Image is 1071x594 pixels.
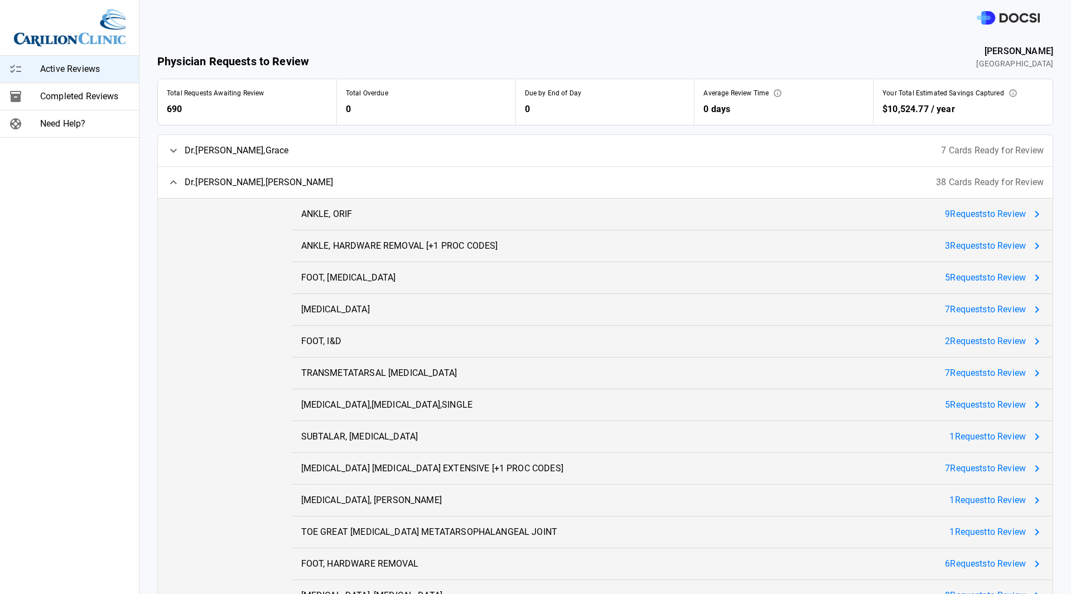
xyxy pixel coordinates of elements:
span: Average Review Time [703,88,769,98]
span: $10,524.77 / year [882,104,955,114]
span: 690 [167,103,327,116]
span: 38 Cards Ready for Review [936,176,1044,189]
span: 6 Request s to Review [945,557,1026,571]
span: 3 Request s to Review [945,239,1026,253]
span: ANKLE, ORIF [301,207,353,221]
span: 2 Request s to Review [945,335,1026,348]
span: 0 days [703,103,864,116]
span: FOOT, I&D [301,335,341,348]
span: 1 Request to Review [949,494,1026,507]
span: Need Help? [40,117,130,131]
span: [MEDICAL_DATA] [MEDICAL_DATA] EXTENSIVE [+1 PROC CODES] [301,462,563,475]
svg: This is the estimated annual impact of the preference card optimizations which you have approved.... [1009,89,1017,98]
span: [MEDICAL_DATA],[MEDICAL_DATA],SINGLE [301,398,472,412]
span: [MEDICAL_DATA] [301,303,370,316]
span: Total Overdue [346,88,388,98]
span: [PERSON_NAME] [976,45,1053,58]
span: Total Requests Awaiting Review [167,88,264,98]
span: Dr. [PERSON_NAME] , [PERSON_NAME] [185,176,334,189]
span: [MEDICAL_DATA], [PERSON_NAME] [301,494,442,507]
span: 1 Request to Review [949,525,1026,539]
span: 5 Request s to Review [945,271,1026,284]
span: Your Total Estimated Savings Captured [882,88,1004,98]
span: TOE GREAT [MEDICAL_DATA] METATARSOPHALANGEAL JOINT [301,525,558,539]
span: 7 Cards Ready for Review [941,144,1044,157]
span: FOOT, [MEDICAL_DATA] [301,271,396,284]
svg: This represents the average time it takes from when an optimization is ready for your review to w... [773,89,782,98]
img: Site Logo [14,9,126,46]
span: FOOT, HARDWARE REMOVAL [301,557,418,571]
span: Physician Requests to Review [157,53,309,70]
span: 5 Request s to Review [945,398,1026,412]
span: Dr. [PERSON_NAME] , Grace [185,144,288,157]
span: Due by End of Day [525,88,582,98]
span: 7 Request s to Review [945,462,1026,475]
span: 7 Request s to Review [945,303,1026,316]
span: TRANSMETATARSAL [MEDICAL_DATA] [301,366,457,380]
span: ANKLE, HARDWARE REMOVAL [+1 PROC CODES] [301,239,498,253]
span: SUBTALAR, [MEDICAL_DATA] [301,430,418,443]
span: 1 Request to Review [949,430,1026,443]
span: 7 Request s to Review [945,366,1026,380]
span: 0 [346,103,506,116]
img: DOCSI Logo [977,11,1040,25]
span: Completed Reviews [40,90,130,103]
span: Active Reviews [40,62,130,76]
span: 0 [525,103,686,116]
span: 9 Request s to Review [945,207,1026,221]
span: [GEOGRAPHIC_DATA] [976,58,1053,70]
